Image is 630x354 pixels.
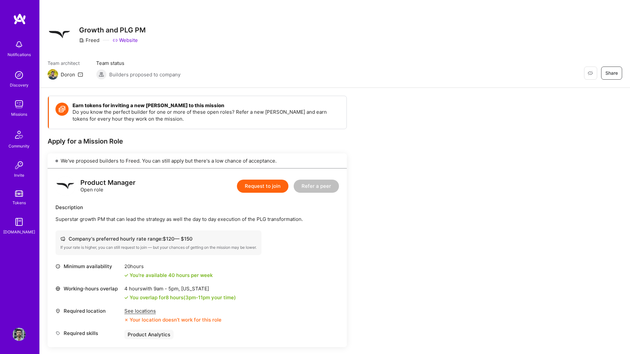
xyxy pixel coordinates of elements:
[73,108,340,122] p: Do you know the perfect builder for one or more of these open roles? Refer a new [PERSON_NAME] an...
[12,69,26,82] img: discovery
[109,71,180,78] span: Builders proposed to company
[13,13,26,25] img: logo
[12,98,26,111] img: teamwork
[124,263,213,270] div: 20 hours
[61,71,75,78] div: Doron
[124,272,213,279] div: You're available 40 hours per week
[60,235,257,242] div: Company's preferred hourly rate range: $ 120 — $ 150
[237,180,288,193] button: Request to join
[601,67,622,80] button: Share
[60,245,257,250] div: If your rate is higher, you can still request to join — but your chances of getting on the missio...
[55,330,121,337] div: Required skills
[15,190,23,197] img: tokens
[55,216,339,223] p: Superstar growth PM that can lead the strategy as well the day to day execution of the PLG transf...
[124,318,128,322] i: icon CloseOrange
[80,179,136,186] div: Product Manager
[78,72,83,77] i: icon Mail
[55,308,60,313] i: icon Location
[8,51,31,58] div: Notifications
[294,180,339,193] button: Refer a peer
[11,328,27,341] a: User Avatar
[11,111,27,118] div: Missions
[14,172,24,179] div: Invite
[48,69,58,80] img: Team Architect
[55,264,60,269] i: icon Clock
[130,294,236,301] div: You overlap for 8 hours ( your time)
[605,70,618,76] span: Share
[55,286,60,291] i: icon World
[96,60,180,67] span: Team status
[55,263,121,270] div: Minimum availability
[113,37,138,44] a: Website
[55,331,60,336] i: icon Tag
[55,307,121,314] div: Required location
[124,330,174,339] div: Product Analytics
[48,60,83,67] span: Team architect
[3,228,35,235] div: [DOMAIN_NAME]
[96,69,107,80] img: Builders proposed to company
[12,38,26,51] img: bell
[48,137,347,146] div: Apply for a Mission Role
[12,215,26,228] img: guide book
[55,176,75,196] img: logo
[588,70,593,76] i: icon EyeClosed
[55,204,339,211] div: Description
[124,273,128,277] i: icon Check
[12,199,26,206] div: Tokens
[11,127,27,143] img: Community
[124,285,236,292] div: 4 hours with [US_STATE]
[185,294,210,301] span: 3pm - 11pm
[60,236,65,241] i: icon Cash
[55,285,121,292] div: Working-hours overlap
[80,179,136,193] div: Open role
[152,285,181,292] span: 9am - 5pm ,
[48,153,347,168] div: We've proposed builders to Freed. You can still apply but there's a low chance of acceptance.
[79,38,84,43] i: icon CompanyGray
[124,316,221,323] div: Your location doesn’t work for this role
[73,103,340,108] h4: Earn tokens for inviting a new [PERSON_NAME] to this mission
[79,26,146,34] h3: Growth and PLG PM
[9,143,30,149] div: Community
[10,82,29,88] div: Discovery
[124,307,221,314] div: See locations
[79,37,99,44] div: Freed
[12,159,26,172] img: Invite
[124,296,128,300] i: icon Check
[48,23,71,47] img: Company Logo
[12,328,26,341] img: User Avatar
[55,103,69,116] img: Token icon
